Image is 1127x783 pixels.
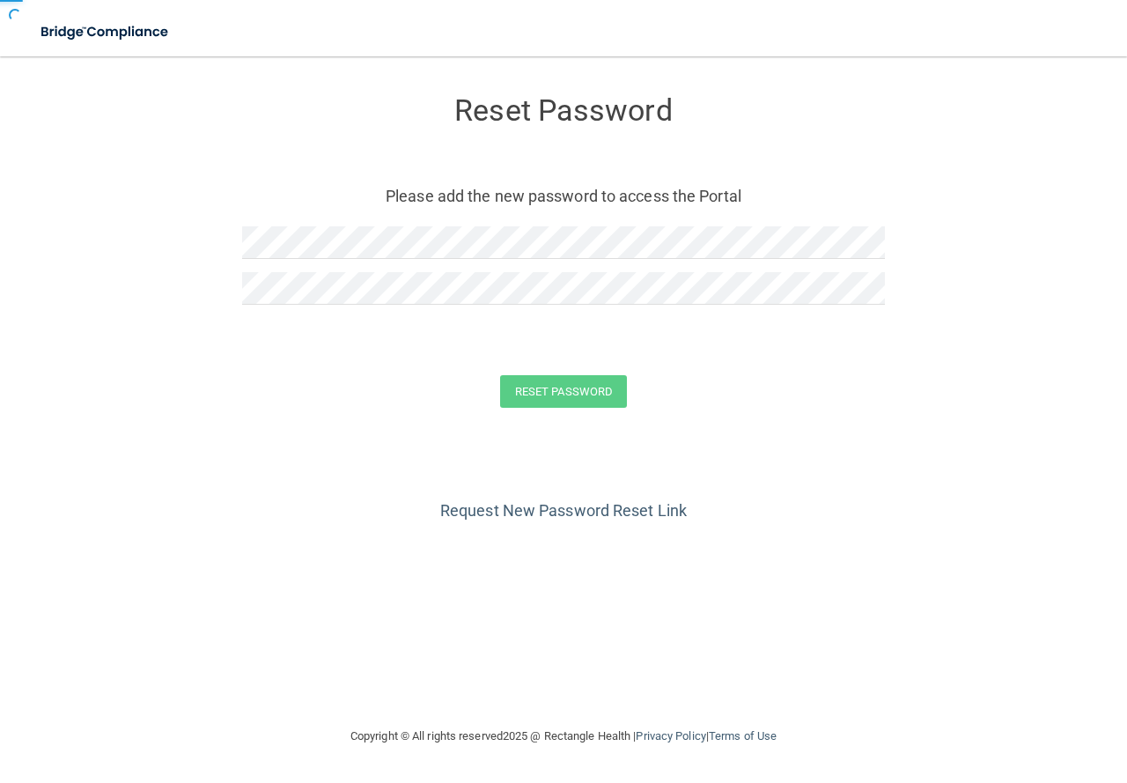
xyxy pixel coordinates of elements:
[709,729,777,742] a: Terms of Use
[636,729,705,742] a: Privacy Policy
[500,375,627,408] button: Reset Password
[26,14,185,50] img: bridge_compliance_login_screen.278c3ca4.svg
[255,181,872,211] p: Please add the new password to access the Portal
[440,501,687,520] a: Request New Password Reset Link
[242,94,885,127] h3: Reset Password
[242,708,885,765] div: Copyright © All rights reserved 2025 @ Rectangle Health | |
